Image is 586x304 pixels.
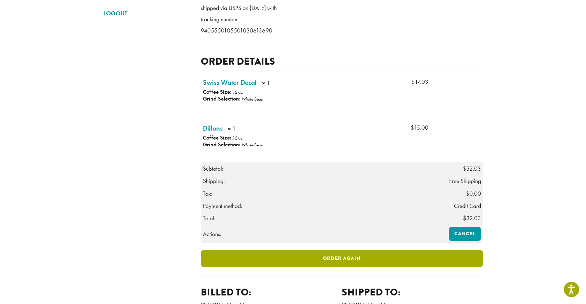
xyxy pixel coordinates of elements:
[463,214,481,222] span: 32.03
[203,123,223,133] a: Dillons
[440,200,483,212] td: Credit Card
[242,96,263,102] p: Whole Bean
[463,165,481,172] span: 32.03
[203,77,257,88] a: Swiss Water Decaf
[411,124,428,131] bdi: 15.00
[201,162,440,175] th: Subtotal:
[103,8,191,19] a: LOGOUT
[411,124,414,131] span: $
[463,165,466,172] span: $
[262,79,300,89] strong: × 1
[342,286,483,298] h2: Shipped to:
[201,187,440,200] th: Tax:
[411,78,415,85] span: $
[203,88,231,95] strong: Coffee Size:
[201,175,440,187] th: Shipping:
[466,190,469,197] span: $
[411,78,428,85] bdi: 17.03
[201,250,483,267] a: Order again
[463,214,466,222] span: $
[203,134,231,141] strong: Coffee Size:
[203,141,240,148] strong: Grind Selection:
[201,212,440,225] th: Total:
[201,200,440,212] th: Payment method:
[228,124,256,135] strong: × 1
[232,135,243,141] p: 12 oz
[201,225,440,243] th: Actions:
[201,55,483,67] h2: Order details
[232,89,243,95] p: 12 oz
[449,227,481,241] a: Cancel order 367660
[242,142,263,148] p: Whole Bean
[201,286,342,298] h2: Billed to:
[440,175,483,187] td: Free Shipping
[466,190,481,197] span: 0.00
[203,95,240,102] strong: Grind Selection:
